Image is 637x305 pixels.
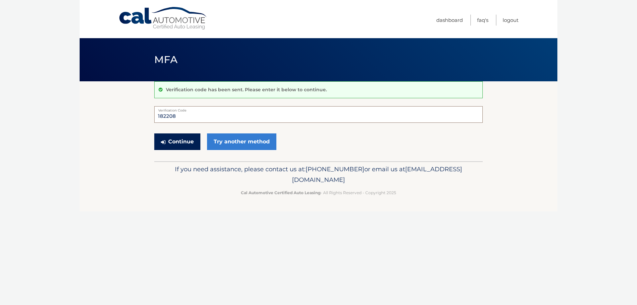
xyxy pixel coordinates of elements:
[166,87,327,93] p: Verification code has been sent. Please enter it below to continue.
[159,189,478,196] p: - All Rights Reserved - Copyright 2025
[436,15,463,26] a: Dashboard
[241,190,320,195] strong: Cal Automotive Certified Auto Leasing
[154,133,200,150] button: Continue
[154,53,177,66] span: MFA
[118,7,208,30] a: Cal Automotive
[477,15,488,26] a: FAQ's
[306,165,364,173] span: [PHONE_NUMBER]
[154,106,483,123] input: Verification Code
[159,164,478,185] p: If you need assistance, please contact us at: or email us at
[292,165,462,184] span: [EMAIL_ADDRESS][DOMAIN_NAME]
[154,106,483,112] label: Verification Code
[207,133,276,150] a: Try another method
[503,15,519,26] a: Logout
